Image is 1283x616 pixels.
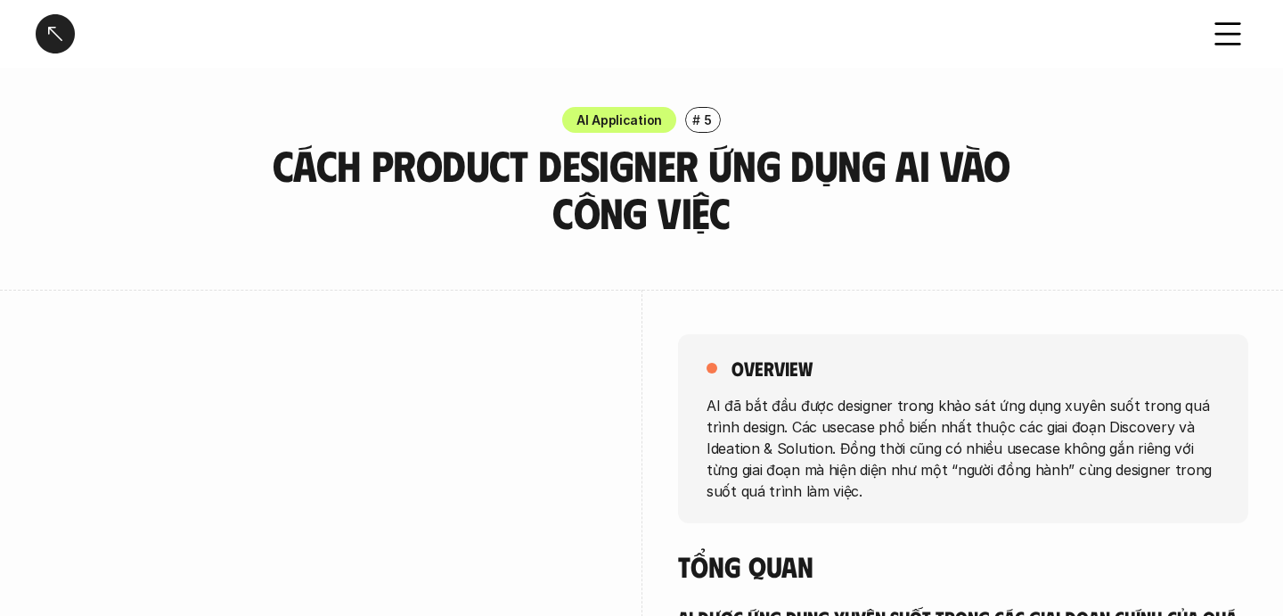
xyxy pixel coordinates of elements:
[704,111,712,129] p: 5
[692,113,700,127] h6: #
[576,111,662,129] p: AI Application
[707,394,1220,501] p: AI đã bắt đầu được designer trong khảo sát ứng dụng xuyên suốt trong quá trình design. Các usecas...
[731,356,813,381] h5: overview
[678,549,1248,583] h4: Tổng quan
[263,142,1020,236] h3: Cách Product Designer ứng dụng AI vào công việc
